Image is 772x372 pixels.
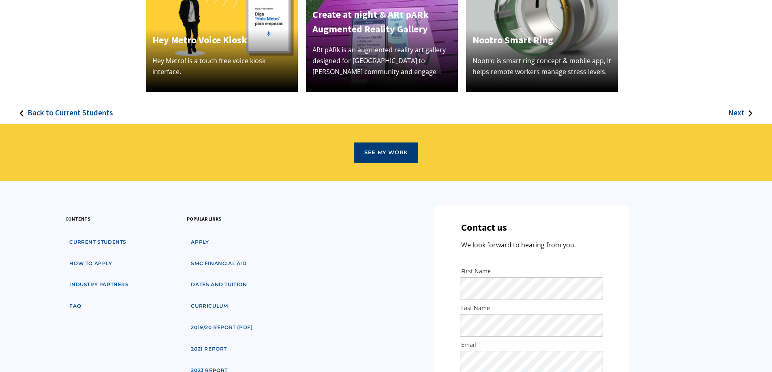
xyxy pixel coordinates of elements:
a: dates and tuition [187,277,251,292]
h4: Create at night & ARt pARk Augmented Reality Gallery [312,7,451,36]
p: We look forward to hearing from you. [461,240,576,251]
h3: Back to Current Students [28,108,113,117]
label: Email [461,341,602,349]
a: SMC financial aid [187,256,250,271]
h4: Hey Metro Voice Kiosk [152,33,291,47]
a: industry partners [65,277,133,292]
a: how to apply [65,256,116,271]
h4: Nootro Smart Ring [473,33,612,47]
label: Last Name [461,304,602,312]
p: ARt pARk is an augmented reality art gallery designed for [GEOGRAPHIC_DATA] to [PERSON_NAME] comm... [312,45,451,78]
a: Back to Current Students [7,92,113,124]
a: Current students [65,235,130,250]
div: See my Work [364,149,408,156]
h3: Next [728,108,744,117]
h3: popular links [187,215,221,223]
a: See my Work [354,142,418,163]
p: Nootro is smart ring concept & mobile app, it helps remote workers manage stress levels. [473,55,612,77]
h3: Contact us [461,222,507,234]
p: Hey Metro! is a touch free voice kiosk interface. [152,55,291,77]
label: First Name [461,267,602,275]
a: faq [65,299,85,314]
a: Next [728,92,765,124]
a: 2019/20 Report (pdf) [187,320,257,335]
a: 2021 Report [187,342,231,357]
h3: contents [65,215,90,223]
a: curriculum [187,299,232,314]
a: apply [187,235,213,250]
